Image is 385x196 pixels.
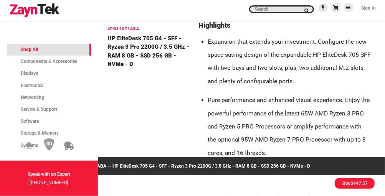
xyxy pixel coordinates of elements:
span: Components & Accessories [21,59,77,64]
a: Shop All [7,44,91,56]
input: search products [249,5,314,13]
span: Networking [21,95,44,100]
h4: HP EliteDesk 705 G4 - SFF - Ryzen 3 Pro 2200G / 3.5 GHz - RAM 8 GB - SSD 256 GB - NVMe - D [107,34,189,68]
a: [PHONE_NUMBER] [30,180,68,185]
span: Electronics [21,83,43,88]
strong: Speak with an Expert [28,171,70,177]
a: Software [7,115,91,127]
span: Shop All [21,47,38,52]
img: 30 Day Return Policy [44,138,55,151]
h2: Highlights [198,21,371,29]
a: Networking [7,92,91,104]
span: $447.57 [350,181,368,186]
span: Storage & Memory [21,130,59,136]
a: Service & Support [7,104,91,115]
li: Expansion that extends your investment. Configure the new space-saving design of the expandable H... [208,35,371,88]
li: Pure performance and enhanced visual experience. Enjoy the powerful performance of the latest 65W... [208,94,371,160]
li: Buy [335,178,375,189]
a: Components & Accessories [7,56,91,68]
span: Software [21,119,39,124]
a: Electronics [7,80,91,92]
img: logo [9,3,60,17]
a: Storage & Memory [7,127,91,139]
h6: 4PG31UT#ABA [107,25,189,31]
span: Displays [21,71,38,76]
span: Service & Support [21,107,57,112]
a: Displays [7,68,91,79]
